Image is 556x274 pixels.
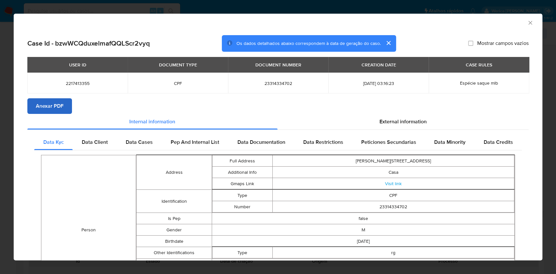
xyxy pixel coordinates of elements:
[212,178,273,189] td: Gmaps Link
[236,80,321,86] span: 23314334702
[434,138,465,146] span: Data Minority
[361,138,416,146] span: Peticiones Secundarias
[236,40,380,47] span: Os dados detalhados abaixo correspondem à data de geração do caso.
[527,20,533,25] button: Fechar a janela
[357,59,400,70] div: CREATION DATE
[212,259,515,270] td: BR
[136,259,212,270] td: Nationality
[460,80,498,86] span: Espécie saque mlb
[477,40,529,47] span: Mostrar campos vazios
[136,247,212,259] td: Other Identifications
[27,98,72,114] button: Anexar PDF
[27,114,529,130] div: Detailed info
[36,99,64,113] span: Anexar PDF
[14,14,542,260] div: closure-recommendation-modal
[65,59,90,70] div: USER ID
[135,80,220,86] span: CPF
[82,138,108,146] span: Data Client
[171,138,219,146] span: Pep And Internal List
[136,190,212,213] td: Identification
[462,59,496,70] div: CASE RULES
[129,118,175,125] span: Internal information
[273,201,514,212] td: 23314334702
[385,180,402,187] a: Visit link
[273,155,514,167] td: [PERSON_NAME][STREET_ADDRESS]
[273,190,514,201] td: CPF
[136,213,212,224] td: Is Pep
[273,247,514,258] td: rg
[483,138,513,146] span: Data Credits
[136,224,212,236] td: Gender
[273,167,514,178] td: Casa
[468,41,473,46] input: Mostrar campos vazios
[212,155,273,167] td: Full Address
[34,134,522,150] div: Detailed internal info
[136,236,212,247] td: Birthdate
[212,190,273,201] td: Type
[136,155,212,190] td: Address
[303,138,343,146] span: Data Restrictions
[379,118,427,125] span: External information
[212,247,273,258] td: Type
[27,39,150,48] h2: Case Id - bzwWCQduxelmafQQLScr2vyq
[237,138,285,146] span: Data Documentation
[43,138,64,146] span: Data Kyc
[155,59,201,70] div: DOCUMENT TYPE
[212,167,273,178] td: Additional Info
[212,236,515,247] td: [DATE]
[380,35,396,51] button: cerrar
[212,213,515,224] td: false
[35,80,120,86] span: 2217413355
[212,224,515,236] td: M
[251,59,305,70] div: DOCUMENT NUMBER
[212,201,273,212] td: Number
[126,138,153,146] span: Data Cases
[336,80,421,86] span: [DATE] 03:16:23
